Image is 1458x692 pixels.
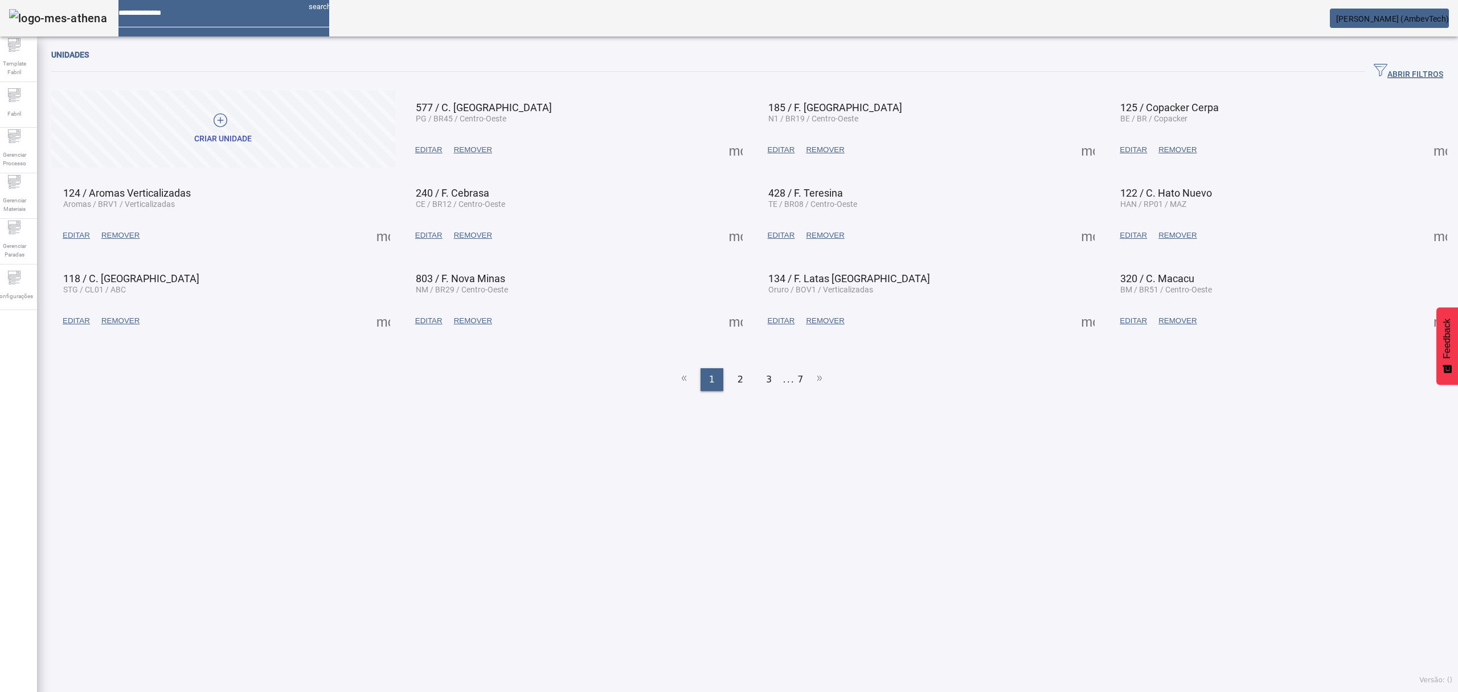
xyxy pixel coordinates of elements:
span: EDITAR [1120,144,1147,156]
span: EDITAR [1120,230,1147,241]
button: EDITAR [1114,225,1153,246]
span: 803 / F. Nova Minas [416,272,505,284]
span: REMOVER [806,315,844,327]
span: REMOVER [1158,315,1197,327]
li: 7 [797,368,803,391]
div: Criar unidade [194,133,252,145]
span: EDITAR [1120,315,1147,327]
span: EDITAR [63,315,90,327]
button: REMOVER [800,140,850,160]
span: EDITAR [63,230,90,241]
button: Mais [1430,225,1451,246]
span: EDITAR [415,144,443,156]
button: Mais [1078,225,1098,246]
button: REMOVER [96,225,145,246]
span: EDITAR [768,230,795,241]
button: Mais [726,140,746,160]
button: EDITAR [762,311,801,331]
span: EDITAR [768,144,795,156]
span: BE / BR / Copacker [1120,114,1187,123]
span: 3 [766,373,772,386]
span: Oruro / BOV1 / Verticalizadas [768,285,873,294]
span: 118 / C. [GEOGRAPHIC_DATA] [63,272,199,284]
span: REMOVER [101,230,140,241]
button: ABRIR FILTROS [1365,62,1452,82]
span: Fabril [4,106,24,121]
span: REMOVER [806,144,844,156]
span: 185 / F. [GEOGRAPHIC_DATA] [768,101,902,113]
button: REMOVER [448,311,498,331]
span: Aromas / BRV1 / Verticalizadas [63,200,175,209]
span: PG / BR45 / Centro-Oeste [416,114,506,123]
span: Unidades [51,50,89,59]
button: Mais [726,225,746,246]
span: Feedback [1442,319,1452,359]
button: Criar unidade [51,91,395,168]
span: REMOVER [454,230,492,241]
button: EDITAR [762,225,801,246]
img: logo-mes-athena [9,9,107,27]
button: Mais [1078,311,1098,331]
li: ... [783,368,794,391]
span: STG / CL01 / ABC [63,285,126,294]
span: REMOVER [806,230,844,241]
button: Mais [1430,140,1451,160]
button: REMOVER [448,140,498,160]
button: Mais [1078,140,1098,160]
button: EDITAR [409,225,448,246]
span: 577 / C. [GEOGRAPHIC_DATA] [416,101,552,113]
button: REMOVER [1153,311,1202,331]
button: REMOVER [1153,225,1202,246]
span: N1 / BR19 / Centro-Oeste [768,114,858,123]
span: NM / BR29 / Centro-Oeste [416,285,508,294]
span: EDITAR [768,315,795,327]
span: TE / BR08 / Centro-Oeste [768,200,857,209]
button: REMOVER [96,311,145,331]
button: REMOVER [1153,140,1202,160]
button: Mais [1430,311,1451,331]
button: Mais [726,311,746,331]
span: 2 [738,373,743,386]
button: EDITAR [57,225,96,246]
span: REMOVER [454,315,492,327]
span: 124 / Aromas Verticalizadas [63,187,191,199]
span: [PERSON_NAME] (AmbevTech) [1336,14,1449,23]
button: Feedback - Mostrar pesquisa [1436,307,1458,385]
button: EDITAR [1114,140,1153,160]
span: REMOVER [454,144,492,156]
span: ABRIR FILTROS [1374,63,1443,80]
button: EDITAR [57,311,96,331]
span: REMOVER [101,315,140,327]
span: 428 / F. Teresina [768,187,843,199]
span: EDITAR [415,230,443,241]
button: REMOVER [800,225,850,246]
span: 320 / C. Macacu [1120,272,1194,284]
button: REMOVER [448,225,498,246]
button: Mais [373,311,394,331]
span: Versão: () [1419,676,1452,684]
span: HAN / RP01 / MAZ [1120,200,1186,209]
span: CE / BR12 / Centro-Oeste [416,200,505,209]
span: 125 / Copacker Cerpa [1120,101,1219,113]
span: BM / BR51 / Centro-Oeste [1120,285,1212,294]
button: EDITAR [409,140,448,160]
button: EDITAR [409,311,448,331]
button: REMOVER [800,311,850,331]
span: REMOVER [1158,144,1197,156]
button: EDITAR [762,140,801,160]
span: REMOVER [1158,230,1197,241]
span: EDITAR [415,315,443,327]
button: Mais [373,225,394,246]
span: 122 / C. Hato Nuevo [1120,187,1212,199]
span: 134 / F. Latas [GEOGRAPHIC_DATA] [768,272,930,284]
span: 240 / F. Cebrasa [416,187,489,199]
button: EDITAR [1114,311,1153,331]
